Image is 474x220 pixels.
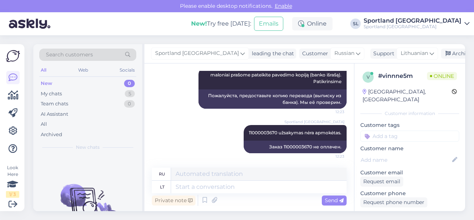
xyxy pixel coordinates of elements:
[160,181,164,193] div: lt
[360,177,403,187] div: Request email
[360,169,459,177] p: Customer email
[299,50,328,58] div: Customer
[46,51,93,59] span: Search customers
[191,19,251,28] div: Try free [DATE]:
[41,100,68,108] div: Team chats
[41,111,68,118] div: AI Assistant
[350,19,361,29] div: SL
[378,72,427,81] div: # vinnne5m
[6,164,19,198] div: Look Here
[364,18,461,24] div: Sportland [GEOGRAPHIC_DATA]
[254,17,283,31] button: Emails
[41,131,62,138] div: Archived
[325,197,344,204] span: Send
[6,50,20,62] img: Askly Logo
[191,20,207,27] b: New!
[244,141,347,153] div: Заказ 11000003670 не оплачен.
[210,72,343,84] span: maloniai prašome pateikite pavedimo kopiją (banko išrašą). Patikrinsime
[360,121,459,129] p: Customer tags
[198,89,347,109] div: Пожалуйста, предоставьте копию перевода (выписку из банка). Мы её проверим.
[292,17,333,30] div: Online
[152,196,196,206] div: Private note
[273,3,294,9] span: Enable
[249,50,294,58] div: leading the chat
[41,80,52,87] div: New
[317,109,344,115] span: 12:23
[124,80,135,87] div: 0
[284,119,344,125] span: Sportland [GEOGRAPHIC_DATA]
[427,72,457,80] span: Online
[76,144,100,151] span: New chats
[361,156,451,164] input: Add name
[41,90,62,98] div: My chats
[370,50,394,58] div: Support
[77,65,90,75] div: Web
[41,121,47,128] div: All
[360,210,459,218] p: Visited pages
[360,145,459,152] p: Customer name
[249,130,341,135] span: 11000003670 užsakymas nėra apmokėtas.
[39,65,48,75] div: All
[360,197,427,207] div: Request phone number
[360,131,459,142] input: Add a tag
[334,49,354,58] span: Russian
[363,88,452,104] div: [GEOGRAPHIC_DATA], [GEOGRAPHIC_DATA]
[125,90,135,98] div: 5
[124,100,135,108] div: 0
[317,154,344,159] span: 12:23
[118,65,136,75] div: Socials
[360,190,459,197] p: Customer phone
[360,110,459,117] div: Customer information
[364,18,470,30] a: Sportland [GEOGRAPHIC_DATA]Sportland [GEOGRAPHIC_DATA]
[401,49,428,58] span: Lithuanian
[155,49,239,58] span: Sportland [GEOGRAPHIC_DATA]
[367,74,370,80] span: v
[159,168,165,180] div: ru
[6,191,19,198] div: 1 / 3
[364,24,461,30] div: Sportland [GEOGRAPHIC_DATA]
